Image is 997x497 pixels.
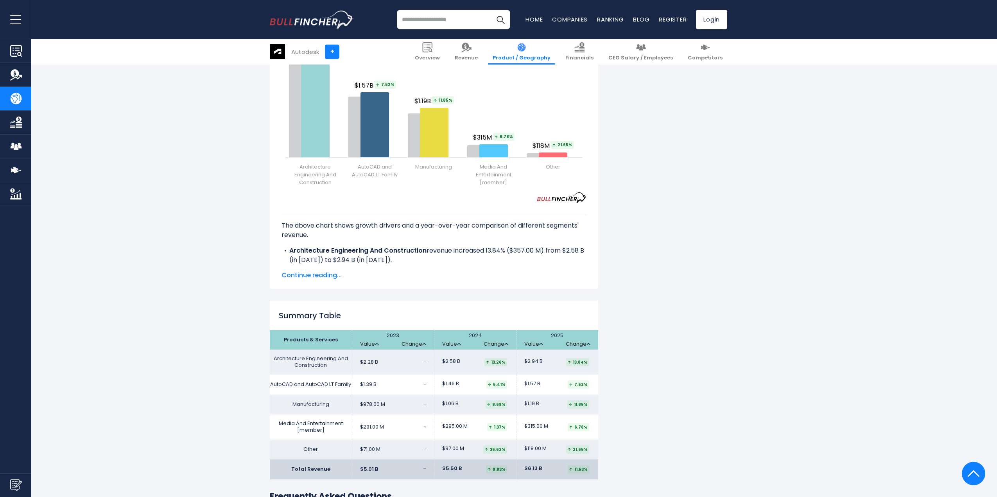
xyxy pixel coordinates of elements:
[270,11,354,29] a: Go to homepage
[486,380,507,389] div: 5.41%
[442,465,462,472] span: $5.50 B
[696,10,727,29] a: Login
[415,55,440,61] span: Overview
[270,375,352,395] td: AutoCAD and AutoCAD LT Family
[270,459,352,479] td: Total Revenue
[455,55,478,61] span: Revenue
[442,445,464,452] span: $97.00 M
[423,445,426,453] span: -
[442,380,459,387] span: $1.46 B
[659,15,687,23] a: Register
[566,341,590,348] a: Change
[524,400,539,407] span: $1.19 B
[486,465,507,474] div: 9.83%
[551,141,574,149] span: 21.65%
[465,163,522,187] span: Media And Entertainment [member]
[552,15,588,23] a: Companies
[442,400,459,407] span: $1.06 B
[291,47,319,56] div: Autodesk
[493,55,551,61] span: Product / Geography
[683,39,727,65] a: Competitors
[565,55,594,61] span: Financials
[566,445,589,454] div: 21.65%
[289,265,395,274] b: AutoCAD and AutoCAD LT Family
[423,400,426,408] span: -
[375,81,396,89] span: 7.52%
[568,465,589,474] div: 11.53%
[488,39,555,65] a: Product / Geography
[546,163,560,171] span: Other
[567,400,589,409] div: 11.85%
[608,55,673,61] span: CEO Salary / Employees
[360,359,378,366] span: $2.28 B
[442,358,460,365] span: $2.58 B
[533,141,575,151] span: $118M
[325,45,339,59] a: +
[442,341,461,348] a: Value
[633,15,649,23] a: Blog
[484,341,508,348] a: Change
[423,423,426,431] span: -
[355,81,397,90] span: $1.57B
[270,395,352,414] td: Manufacturing
[270,350,352,375] td: Architecture Engineering And Construction
[524,423,548,430] span: $315.00 M
[289,246,427,255] b: Architecture Engineering And Construction
[270,44,285,59] img: ADSK logo
[561,39,598,65] a: Financials
[434,330,516,350] th: 2024
[604,39,678,65] a: CEO Salary / Employees
[568,380,589,389] div: 7.52%
[473,133,516,142] span: $315M
[270,440,352,459] td: Other
[360,424,384,431] span: $291.00 M
[414,96,455,106] span: $1.19B
[524,358,543,365] span: $2.94 B
[360,341,379,348] a: Value
[568,423,589,431] div: 6.78%
[487,423,507,431] div: 1.37%
[486,400,507,409] div: 8.69%
[402,341,426,348] a: Change
[270,11,354,29] img: bullfincher logo
[352,330,434,350] th: 2023
[360,466,378,473] span: $5.01 B
[516,330,598,350] th: 2025
[432,96,454,104] span: 11.85%
[524,380,540,387] span: $1.57 B
[360,381,377,388] span: $1.39 B
[566,358,589,366] div: 13.84%
[493,133,515,141] span: 6.78%
[270,310,598,321] h2: Summary Table
[524,341,543,348] a: Value
[483,445,507,454] div: 36.62%
[360,401,385,408] span: $978.00 M
[688,55,723,61] span: Competitors
[423,465,426,473] span: -
[524,465,542,472] span: $6.13 B
[491,10,510,29] button: Search
[442,423,468,430] span: $295.00 M
[360,446,380,453] span: $71.00 M
[450,39,482,65] a: Revenue
[282,265,586,283] li: revenue increased 7.52% ($110.00 M) from $1.46 B (in [DATE]) to $1.57 B (in [DATE]).
[346,163,403,179] span: AutoCAD and AutoCAD LT Family
[282,271,586,280] span: Continue reading...
[410,39,445,65] a: Overview
[415,163,452,171] span: Manufacturing
[525,15,543,23] a: Home
[270,330,352,350] th: Products & Services
[282,246,586,265] li: revenue increased 13.84% ($357.00 M) from $2.58 B (in [DATE]) to $2.94 B (in [DATE]).
[282,221,586,240] p: The above chart shows growth drivers and a year-over-year comparison of different segments' revenue.
[597,15,624,23] a: Ranking
[484,358,507,366] div: 13.26%
[287,163,344,187] span: Architecture Engineering And Construction
[423,358,426,366] span: -
[423,380,426,388] span: -
[270,414,352,440] td: Media And Entertainment [member]
[524,445,547,452] span: $118.00 M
